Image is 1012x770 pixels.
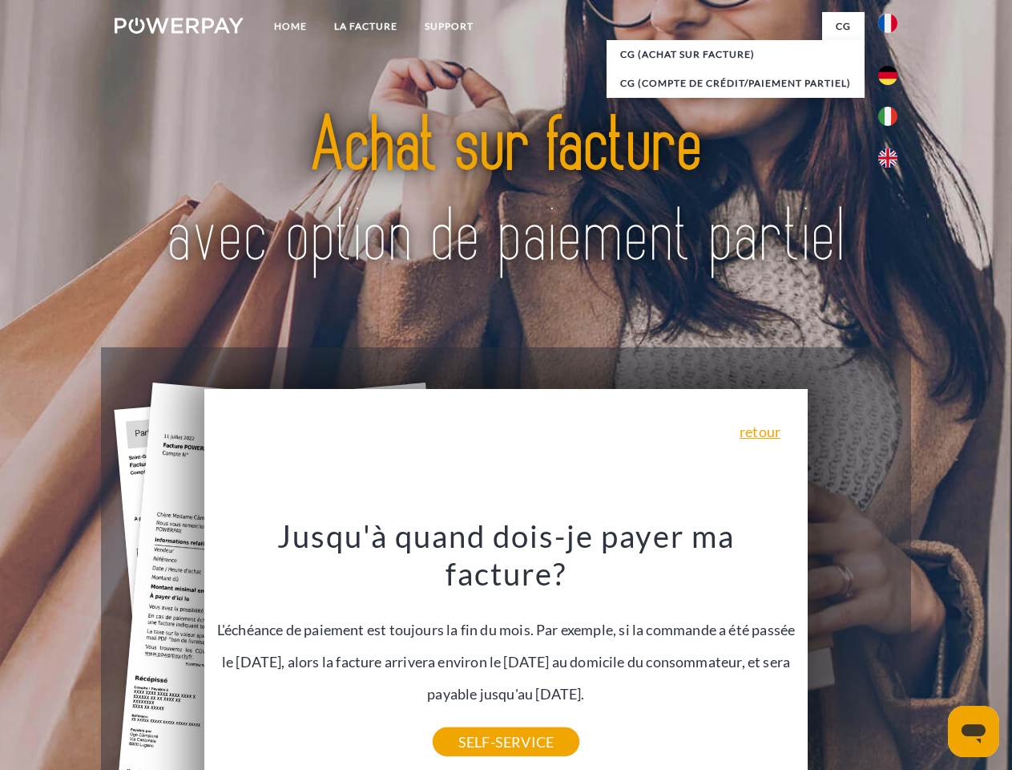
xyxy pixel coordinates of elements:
[878,66,897,85] img: de
[948,706,999,757] iframe: Bouton de lancement de la fenêtre de messagerie
[607,69,865,98] a: CG (Compte de crédit/paiement partiel)
[878,148,897,168] img: en
[153,77,859,307] img: title-powerpay_fr.svg
[740,424,780,439] a: retour
[260,12,321,41] a: Home
[214,517,799,594] h3: Jusqu'à quand dois-je payer ma facture?
[878,107,897,126] img: it
[433,727,579,756] a: SELF-SERVICE
[607,40,865,69] a: CG (achat sur facture)
[214,517,799,742] div: L'échéance de paiement est toujours la fin du mois. Par exemple, si la commande a été passée le [...
[878,14,897,33] img: fr
[822,12,865,41] a: CG
[115,18,244,34] img: logo-powerpay-white.svg
[411,12,487,41] a: Support
[321,12,411,41] a: LA FACTURE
